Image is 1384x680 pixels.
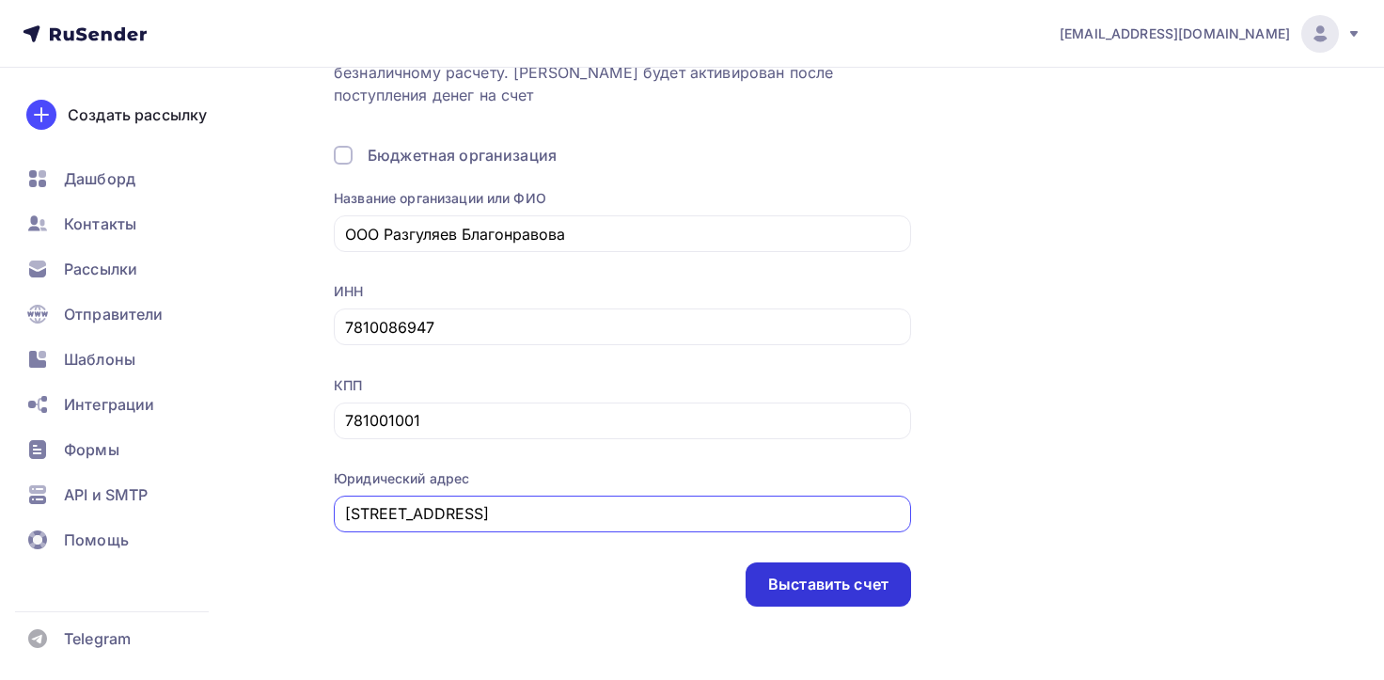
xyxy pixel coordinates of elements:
span: Отправители [64,303,164,325]
span: Telegram [64,627,131,650]
a: Шаблоны [15,340,239,378]
input: Укажите ИНН (содержит от 10 до 12 цифр) [345,316,901,339]
span: Дашборд [64,167,135,190]
a: Формы [15,431,239,468]
span: API и SMTP [64,483,148,506]
div: Юридический адрес [334,469,911,488]
input: Укажите КПП (содержит 9 цифр) [345,409,901,432]
a: Контакты [15,205,239,243]
a: [EMAIL_ADDRESS][DOMAIN_NAME] [1060,15,1361,53]
a: Дашборд [15,160,239,198]
span: Интеграции [64,393,154,416]
span: Формы [64,438,119,461]
a: Отправители [15,295,239,333]
input: Укажите юридический адрес [345,502,901,525]
div: Название организации или ФИО [334,189,911,208]
div: КПП [334,376,911,395]
div: Создать рассылку [68,103,207,126]
div: Бюджетная организация [368,144,557,166]
span: Шаблоны [64,348,135,371]
a: Рассылки [15,250,239,288]
p: Заполните поля ниже, после чего вам будет выставлен счет на оплату по безналичному расчету. [PERS... [334,39,911,106]
div: ИНН [334,282,911,301]
span: Рассылки [64,258,137,280]
div: Выставить счет [768,574,889,595]
input: Укажите название организации или ФИО [345,223,901,245]
span: Контакты [64,213,136,235]
span: [EMAIL_ADDRESS][DOMAIN_NAME] [1060,24,1290,43]
span: Помощь [64,529,129,551]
